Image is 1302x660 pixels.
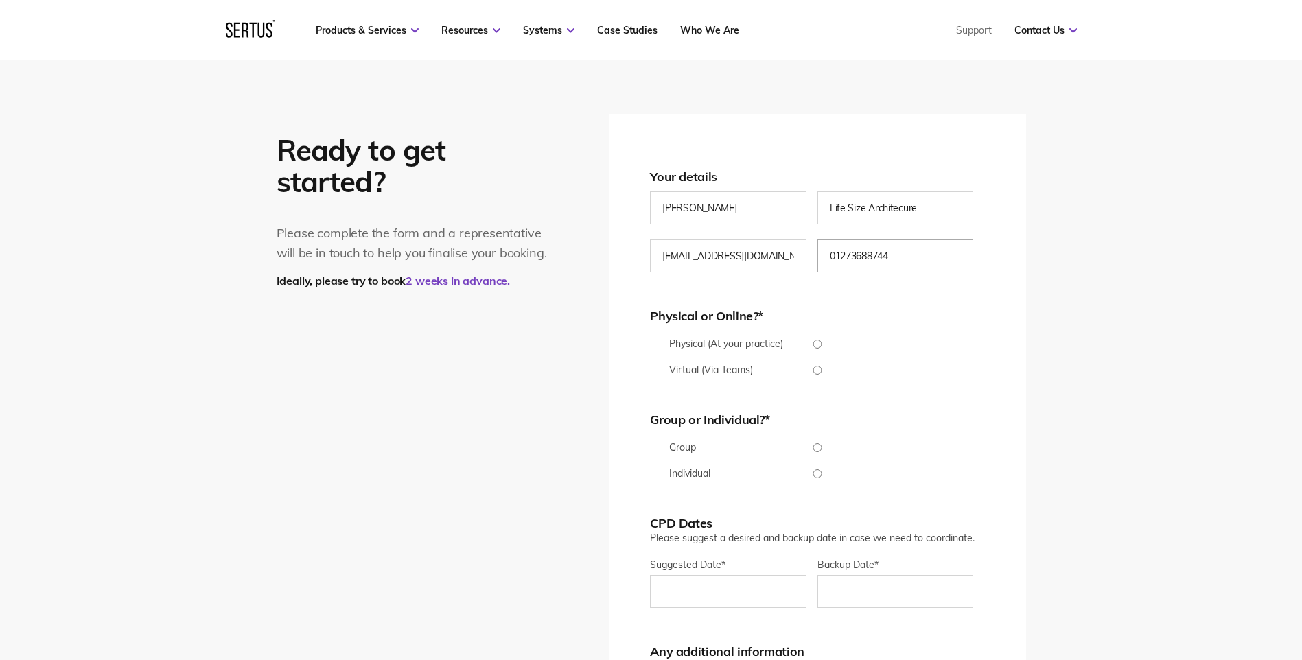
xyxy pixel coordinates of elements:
[669,364,753,376] span: Virtual (Via Teams)
[650,340,984,349] input: Physical (At your practice)
[817,239,974,272] input: Phone Number*
[523,24,574,36] a: Systems
[441,24,500,36] a: Resources
[669,441,696,453] span: Group
[650,191,806,224] input: Name*
[956,24,992,36] a: Support
[669,338,783,350] span: Physical (At your practice)
[650,308,984,324] h2: Physical or Online?*
[650,515,984,531] h2: CPD Dates
[817,558,879,571] span: Backup Date*
[680,24,739,36] a: Who We Are
[406,274,510,287] span: 2 weeks in advance.
[650,239,806,272] input: Email*
[817,191,974,224] input: Company*
[650,412,984,427] h2: Group or Individual?*
[316,24,419,36] a: Products & Services
[650,558,721,571] span: Suggested Date
[597,24,658,36] a: Case Studies
[669,467,710,480] span: Individual
[650,169,984,185] h2: Your details
[277,134,555,198] div: Ready to get started?
[650,531,984,545] p: Please suggest a desired and backup date in case we need to coordinate.
[277,224,555,263] p: Please complete the form and a representative will be in touch to help you finalise your booking.
[1014,24,1077,36] a: Contact Us
[650,644,984,659] h2: Any additional information
[650,443,984,452] input: Group
[277,274,555,287] div: Ideally, please try to book
[650,366,984,375] input: Virtual (Via Teams)
[650,469,984,478] input: Individual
